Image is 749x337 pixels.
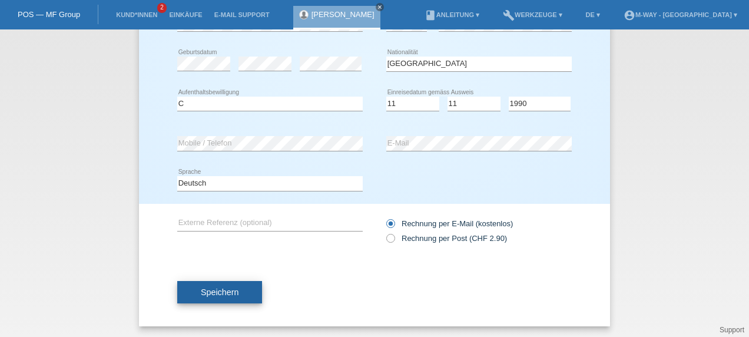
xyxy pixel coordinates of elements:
a: Einkäufe [163,11,208,18]
input: Rechnung per Post (CHF 2.90) [386,234,394,249]
i: account_circle [624,9,635,21]
a: DE ▾ [580,11,606,18]
a: [PERSON_NAME] [311,10,374,19]
button: Speichern [177,281,262,303]
i: book [425,9,436,21]
a: close [376,3,384,11]
i: build [503,9,515,21]
label: Rechnung per E-Mail (kostenlos) [386,219,513,228]
a: buildWerkzeuge ▾ [497,11,568,18]
a: bookAnleitung ▾ [419,11,485,18]
input: Rechnung per E-Mail (kostenlos) [386,219,394,234]
a: E-Mail Support [208,11,276,18]
a: POS — MF Group [18,10,80,19]
label: Rechnung per Post (CHF 2.90) [386,234,507,243]
span: Speichern [201,288,238,297]
a: Kund*innen [110,11,163,18]
span: 2 [157,3,167,13]
i: close [377,4,383,10]
a: account_circlem-way - [GEOGRAPHIC_DATA] ▾ [618,11,743,18]
a: Support [720,326,744,334]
